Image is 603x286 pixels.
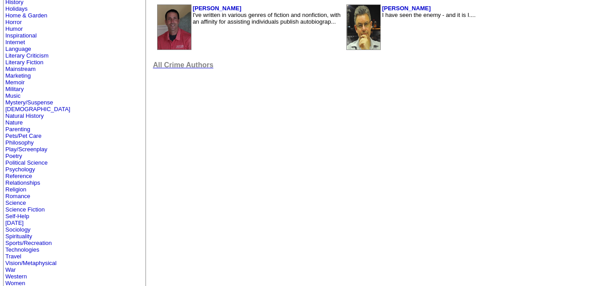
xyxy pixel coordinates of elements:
a: Literary Fiction [5,59,43,66]
a: Science Fiction [5,206,45,213]
a: Literary Criticism [5,52,49,59]
a: Technologies [5,246,39,253]
a: Mainstream [5,66,36,72]
a: Philosophy [5,139,34,146]
a: Sports/Recreation [5,240,52,246]
a: Western [5,273,27,280]
a: Internet [5,39,25,46]
a: [DATE] [5,220,24,226]
a: [DEMOGRAPHIC_DATA] [5,106,70,112]
a: Religion [5,186,26,193]
img: 178242.jpg [158,5,191,50]
a: Inspirational [5,32,37,39]
a: Natural History [5,112,44,119]
a: Science [5,199,26,206]
a: Humor [5,25,23,32]
a: Holidays [5,5,28,12]
a: Spirituality [5,233,32,240]
a: Political Science [5,159,48,166]
a: Nature [5,119,23,126]
a: Self-Help [5,213,29,220]
a: Reference [5,173,32,179]
a: Parenting [5,126,30,133]
a: Home & Garden [5,12,47,19]
a: Play/Screenplay [5,146,47,153]
a: Horror [5,19,22,25]
a: War [5,266,16,273]
a: [PERSON_NAME] [382,5,431,12]
a: Relationships [5,179,40,186]
font: All Crime Authors [153,61,213,69]
a: Mystery/Suspense [5,99,53,106]
a: Travel [5,253,21,260]
a: Romance [5,193,30,199]
a: Poetry [5,153,22,159]
a: All Crime Authors [153,60,213,69]
a: Military [5,86,24,92]
a: Marketing [5,72,31,79]
a: Sociology [5,226,30,233]
a: Vision/Metaphysical [5,260,57,266]
a: [PERSON_NAME] [193,5,241,12]
a: Pets/Pet Care [5,133,42,139]
a: Psychology [5,166,35,173]
a: Language [5,46,31,52]
a: Memoir [5,79,25,86]
font: I have seen the enemy - and it is I.... [382,12,476,18]
img: 161.jpg [347,5,380,50]
a: Music [5,92,21,99]
font: I've written in various genres of fiction and nonfiction, with an affinity for assisting individu... [193,12,341,25]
